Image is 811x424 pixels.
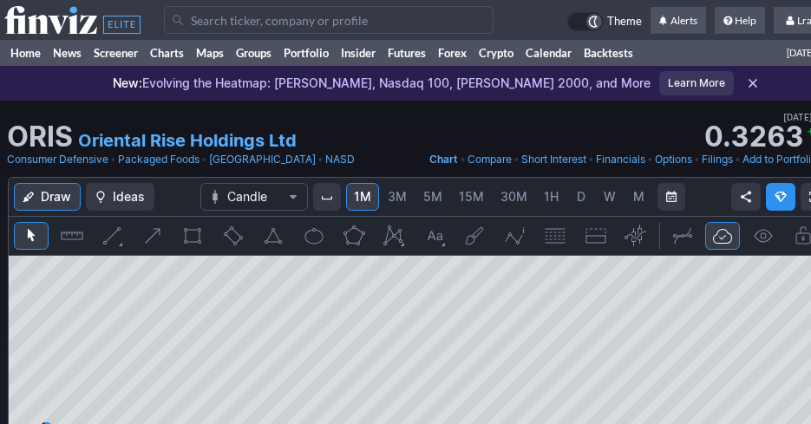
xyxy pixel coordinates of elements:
[647,151,653,168] span: •
[655,151,692,168] a: Options
[715,7,765,35] a: Help
[144,40,190,66] a: Charts
[536,183,566,211] a: 1H
[354,189,371,204] span: 1M
[577,189,585,204] span: D
[278,40,335,66] a: Portfolio
[417,222,452,250] button: Text
[705,222,740,250] button: Drawings Autosave: On
[766,183,795,211] button: Explore new features
[113,75,651,92] p: Evolving the Heatmap: [PERSON_NAME], Nasdaq 100, [PERSON_NAME] 2000, and More
[607,12,642,31] span: Theme
[745,222,780,250] button: Hide drawings
[110,151,116,168] span: •
[7,151,108,168] a: Consumer Defensive
[88,40,144,66] a: Screener
[423,189,442,204] span: 5M
[704,123,803,151] strong: 0.3263
[735,151,741,168] span: •
[215,222,250,250] button: Rotated rectangle
[175,222,210,250] button: Rectangle
[473,40,520,66] a: Crypto
[41,188,71,205] span: Draw
[651,7,706,35] a: Alerts
[227,188,281,205] span: Candle
[230,40,278,66] a: Groups
[694,151,700,168] span: •
[498,222,533,250] button: Elliott waves
[451,183,492,211] a: 15M
[256,222,291,250] button: Triangle
[538,222,572,250] button: Fibonacci retracements
[521,151,586,168] a: Short Interest
[625,183,652,211] a: M
[604,189,616,204] span: W
[659,71,734,95] a: Learn More
[190,40,230,66] a: Maps
[520,40,578,66] a: Calendar
[14,222,49,250] button: Mouse
[567,12,642,31] a: Theme
[78,128,297,153] a: Oriental Rise Holdings Ltd
[201,151,207,168] span: •
[459,189,484,204] span: 15M
[460,151,466,168] span: •
[209,151,316,168] a: [GEOGRAPHIC_DATA]
[633,189,644,204] span: M
[376,222,411,250] button: XABCD
[7,123,73,151] h1: ORIS
[296,222,330,250] button: Ellipse
[513,151,520,168] span: •
[702,151,733,168] a: Filings
[579,222,613,250] button: Position
[4,40,47,66] a: Home
[382,40,432,66] a: Futures
[618,222,653,250] button: Anchored VWAP
[325,151,355,168] a: NASD
[468,151,512,168] a: Compare
[429,153,458,166] span: Chart
[544,189,559,204] span: 1H
[432,40,473,66] a: Forex
[86,183,154,211] button: Ideas
[118,151,199,168] a: Packaged Foods
[317,151,324,168] span: •
[54,222,88,250] button: Measure
[702,153,733,166] span: Filings
[113,188,145,205] span: Ideas
[415,183,450,211] a: 5M
[567,183,595,211] a: D
[380,183,415,211] a: 3M
[95,222,129,250] button: Line
[596,151,645,168] a: Financials
[346,183,379,211] a: 1M
[14,183,81,211] button: Draw
[588,151,594,168] span: •
[164,6,494,34] input: Search
[335,40,382,66] a: Insider
[313,183,341,211] button: Interval
[500,189,527,204] span: 30M
[457,222,492,250] button: Brush
[665,222,700,250] button: Drawing mode: Single
[596,183,624,211] a: W
[578,40,639,66] a: Backtests
[657,183,685,211] button: Range
[388,189,407,204] span: 3M
[429,151,458,168] a: Chart
[200,183,308,211] button: Chart Type
[47,40,88,66] a: News
[493,183,535,211] a: 30M
[134,222,169,250] button: Arrow
[337,222,371,250] button: Polygon
[113,75,142,90] span: New:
